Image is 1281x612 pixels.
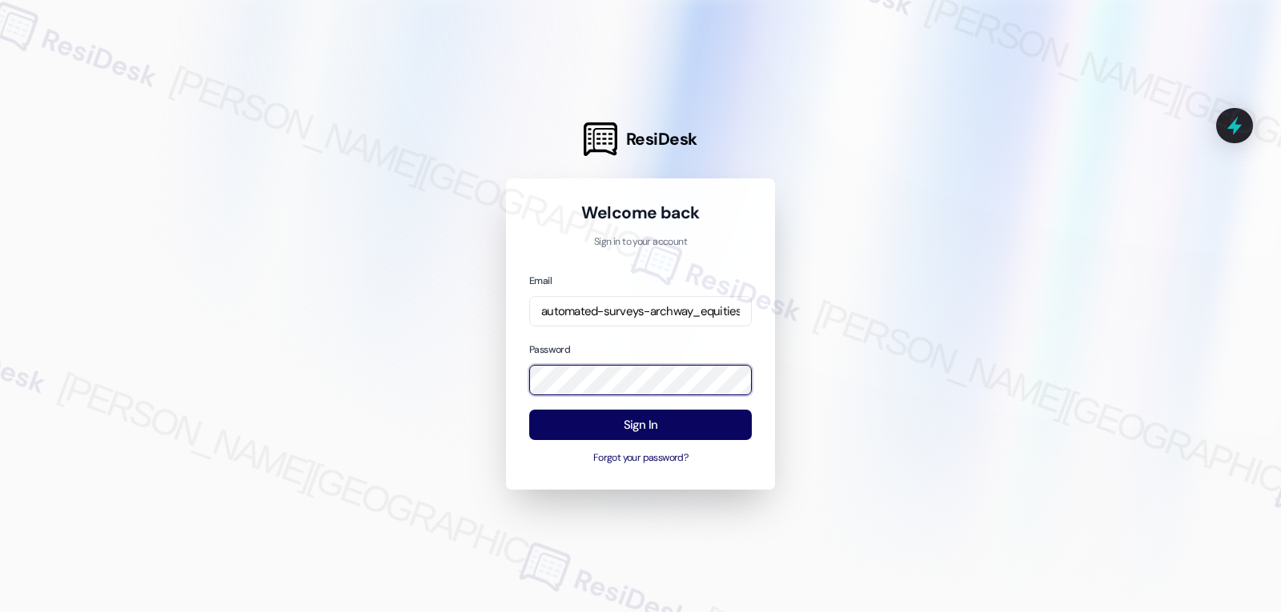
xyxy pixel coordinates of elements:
h1: Welcome back [529,202,752,224]
img: ResiDesk Logo [584,122,617,156]
button: Forgot your password? [529,451,752,466]
span: ResiDesk [626,128,697,150]
label: Email [529,274,552,287]
button: Sign In [529,410,752,441]
p: Sign in to your account [529,235,752,250]
label: Password [529,343,570,356]
input: name@example.com [529,296,752,327]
